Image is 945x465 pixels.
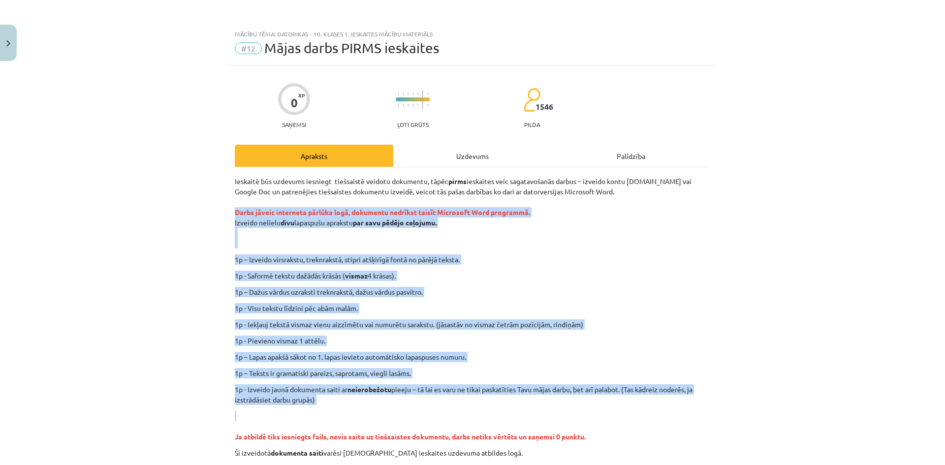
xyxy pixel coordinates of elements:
[235,384,710,405] p: 1p - Izveido jaunā dokumenta saiti ar pieeju – tā lai es varu ne tikai paskatīties Tavu mājas dar...
[235,352,710,362] p: 1p – Lapas apakšā sākot no 1. lapas ievieto automātisko lapaspuses numuru.
[523,88,540,112] img: students-c634bb4e5e11cddfef0936a35e636f08e4e9abd3cc4e673bd6f9a4125e45ecb1.svg
[235,303,710,313] p: 1p - Visu tekstu līdzini pēc abām malām.
[397,121,429,128] p: Ļoti grūts
[398,104,399,106] img: icon-short-line-57e1e144782c952c97e751825c79c345078a6d821885a25fce030b3d8c18986b.svg
[345,271,368,280] strong: vismaz
[412,104,413,106] img: icon-short-line-57e1e144782c952c97e751825c79c345078a6d821885a25fce030b3d8c18986b.svg
[427,104,428,106] img: icon-short-line-57e1e144782c952c97e751825c79c345078a6d821885a25fce030b3d8c18986b.svg
[427,93,428,95] img: icon-short-line-57e1e144782c952c97e751825c79c345078a6d821885a25fce030b3d8c18986b.svg
[422,90,423,109] img: icon-long-line-d9ea69661e0d244f92f715978eff75569469978d946b2353a9bb055b3ed8787d.svg
[408,93,409,95] img: icon-short-line-57e1e144782c952c97e751825c79c345078a6d821885a25fce030b3d8c18986b.svg
[235,319,710,330] p: 1p - Iekļauj tekstā vismaz vienu aizzīmētu vai numurētu sarakstu. (jāsastāv no vismaz četrām pozī...
[235,432,586,441] span: Ja atbildē tiks iesniegts fails, nevis saite uz tiešsaistes dokumentu, darbs netiks vērtēts un sa...
[291,96,298,110] div: 0
[403,104,404,106] img: icon-short-line-57e1e144782c952c97e751825c79c345078a6d821885a25fce030b3d8c18986b.svg
[408,104,409,106] img: icon-short-line-57e1e144782c952c97e751825c79c345078a6d821885a25fce030b3d8c18986b.svg
[552,145,710,167] div: Palīdzība
[417,104,418,106] img: icon-short-line-57e1e144782c952c97e751825c79c345078a6d821885a25fce030b3d8c18986b.svg
[235,145,393,167] div: Apraksts
[235,287,710,297] p: 1p – Dažus vārdus uzraksti treknrakstā, dažus vārdus pasvītro.
[281,218,294,227] strong: divu
[235,176,710,248] p: Ieskaitē būs uzdevums iesniegt tiešsaistē veidotu dokumentu, tāpēc ieskaites veic sagatavošanās d...
[6,40,10,47] img: icon-close-lesson-0947bae3869378f0d4975bcd49f059093ad1ed9edebbc8119c70593378902aed.svg
[417,93,418,95] img: icon-short-line-57e1e144782c952c97e751825c79c345078a6d821885a25fce030b3d8c18986b.svg
[235,336,710,346] p: 1p - Pievieno vismaz 1 attēlu.
[235,42,262,54] span: #12
[271,448,323,457] strong: dokumenta saiti
[235,368,710,378] p: 1p – Teksts ir gramatiski pareizs, saprotams, viegli lasāms.
[393,145,552,167] div: Uzdevums
[524,121,540,128] p: pilda
[353,218,437,227] strong: par savu pēdējo ceļojumu.
[235,448,710,458] p: Šī izveidotā varēsi [DEMOGRAPHIC_DATA] ieskaites uzdevuma atbildes logā.
[412,93,413,95] img: icon-short-line-57e1e144782c952c97e751825c79c345078a6d821885a25fce030b3d8c18986b.svg
[298,93,305,98] span: XP
[347,385,391,394] strong: neierobežotu
[398,93,399,95] img: icon-short-line-57e1e144782c952c97e751825c79c345078a6d821885a25fce030b3d8c18986b.svg
[448,177,467,186] strong: pirms
[403,93,404,95] img: icon-short-line-57e1e144782c952c97e751825c79c345078a6d821885a25fce030b3d8c18986b.svg
[235,31,710,37] div: Mācību tēma: Datorikas - 10. klases 1. ieskaites mācību materiāls
[264,40,439,56] span: Mājas darbs PIRMS ieskaites
[235,271,710,281] p: 1p - Saformē tekstu dažādās krāsās ( 4 krāsas).
[535,102,553,111] span: 1546
[290,254,720,265] p: 1p – Izveido virsrakstu, treknrakstā, stipri atšķirīgā fontā no pārējā teksta.
[235,208,530,217] strong: Darbs jāveic interneta pārlūka logā, dokumentu nedrīkst taisīt Microsoft Word programmā.
[278,121,310,128] p: Saņemsi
